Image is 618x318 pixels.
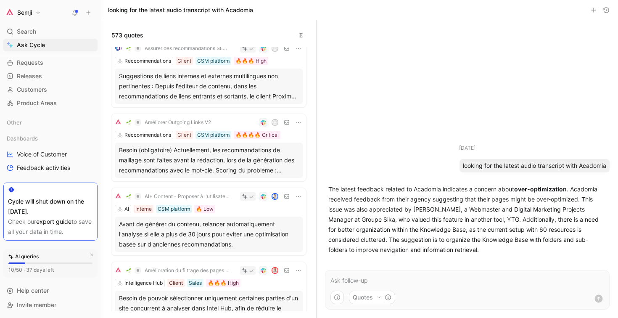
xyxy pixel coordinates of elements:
[272,46,278,51] div: c
[3,25,98,38] div: Search
[17,287,49,294] span: Help center
[3,299,98,311] div: Invite member
[119,71,298,101] div: Suggestions de liens internes et externes multilingues non pertinentes : Depuis l'éditeur de cont...
[177,57,191,65] div: Client
[349,291,395,304] button: Quotes
[3,132,98,145] div: Dashboards
[17,85,47,94] span: Customers
[17,150,67,159] span: Voice of Customer
[126,194,131,199] img: 🌱
[145,267,230,274] span: Amélioration du filtrage des pages concurrentes par pattern d'URL avancé
[111,30,143,40] span: 573 quotes
[124,57,171,65] div: Reccommendations
[123,191,232,201] button: 🌱AI+ Content - Proposer à l'utilisateur de relancer l'analyse avant de générer du cotenu IA
[3,284,98,297] div: Help center
[17,58,43,67] span: Requests
[119,145,298,175] div: Besoin (obligatoire) Actuellement, les recommandations de maillage sont faites avant la rédaction...
[197,57,230,65] div: CSM platform
[235,57,267,65] div: 🔥🔥🔥 High
[124,205,129,213] div: AI
[272,120,278,125] div: m
[17,99,57,107] span: Product Areas
[272,194,278,199] img: avatar
[145,193,230,200] span: AI+ Content - Proposer à l'utilisateur de relancer l'analyse avant de générer du cotenu IA
[126,120,131,125] img: 🌱
[115,45,121,52] img: logo
[123,43,232,53] button: 🌱Assurer des recommandations SEO dans la langue du WS
[115,119,121,126] img: logo
[126,268,131,273] img: 🌱
[197,131,230,139] div: CSM platform
[514,185,567,193] strong: over-optimization
[145,119,211,126] span: Améliorer Outgoing Links V2
[5,8,14,17] img: Semji
[135,205,152,213] div: Interne
[3,7,43,19] button: SemjiSemji
[3,39,98,51] a: Ask Cycle
[124,131,171,139] div: Reccommendations
[328,184,606,255] p: The latest feedback related to Acadomia indicates a concern about . Acadomia received feedback fr...
[17,26,36,37] span: Search
[115,267,121,274] img: logo
[123,265,232,276] button: 🌱Amélioration du filtrage des pages concurrentes par pattern d'URL avancé
[17,164,70,172] span: Feedback activities
[17,40,45,50] span: Ask Cycle
[208,279,239,287] div: 🔥🔥🔥 High
[169,279,183,287] div: Client
[145,45,230,52] span: Assurer des recommandations SEO dans la langue du WS
[3,132,98,174] div: DashboardsVoice of CustomerFeedback activities
[158,205,190,213] div: CSM platform
[8,217,93,237] div: Check our to save all your data in time.
[17,9,32,16] h1: Semji
[126,46,131,51] img: 🌱
[3,116,98,131] div: Other
[189,279,202,287] div: Sales
[272,268,278,273] img: avatar
[36,218,71,225] a: export guide
[17,72,42,80] span: Releases
[3,70,98,82] a: Releases
[115,193,121,200] img: logo
[8,266,54,274] div: 10/50 · 37 days left
[235,131,279,139] div: 🔥🔥🔥🔥 Critical
[177,131,191,139] div: Client
[3,162,98,174] a: Feedback activities
[196,205,214,213] div: 🔥 Low
[3,116,98,129] div: Other
[123,117,214,127] button: 🌱Améliorer Outgoing Links V2
[8,196,93,217] div: Cycle will shut down on the [DATE].
[7,118,22,127] span: Other
[3,56,98,69] a: Requests
[459,144,475,152] div: [DATE]
[7,134,38,143] span: Dashboards
[3,83,98,96] a: Customers
[3,97,98,109] a: Product Areas
[8,252,39,261] div: AI queries
[460,159,610,172] div: looking for the latest audio transcript with Acadomia
[3,148,98,161] a: Voice of Customer
[119,219,298,249] div: Avant de générer du contenu, relancer automatiquement l'analyse si elle a plus de 30 jours pour é...
[124,279,163,287] div: Intelligence Hub
[108,6,253,14] h1: looking for the latest audio transcript with Acadomia
[17,301,56,308] span: Invite member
